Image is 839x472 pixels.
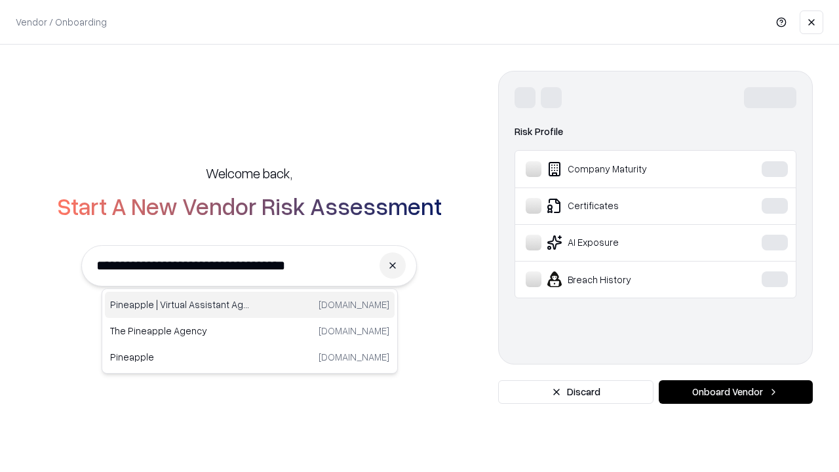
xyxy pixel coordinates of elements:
h2: Start A New Vendor Risk Assessment [57,193,442,219]
div: Certificates [526,198,722,214]
div: Risk Profile [515,124,796,140]
p: Pineapple [110,350,250,364]
div: Breach History [526,271,722,287]
div: AI Exposure [526,235,722,250]
div: Suggestions [102,288,398,374]
p: [DOMAIN_NAME] [319,298,389,311]
p: The Pineapple Agency [110,324,250,338]
button: Onboard Vendor [659,380,813,404]
p: Pineapple | Virtual Assistant Agency [110,298,250,311]
p: Vendor / Onboarding [16,15,107,29]
div: Company Maturity [526,161,722,177]
p: [DOMAIN_NAME] [319,324,389,338]
p: [DOMAIN_NAME] [319,350,389,364]
h5: Welcome back, [206,164,292,182]
button: Discard [498,380,654,404]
